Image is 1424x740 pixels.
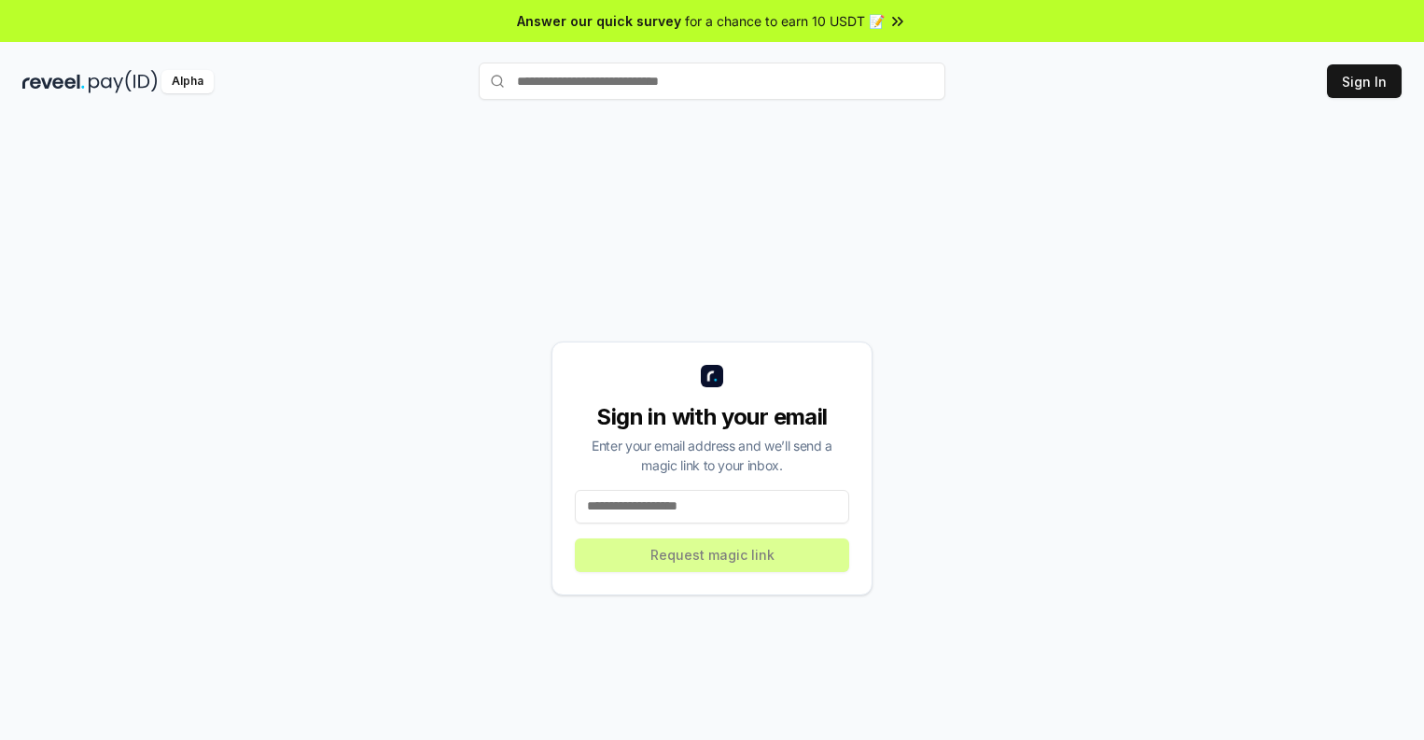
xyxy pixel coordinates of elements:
[685,11,885,31] span: for a chance to earn 10 USDT 📝
[22,70,85,93] img: reveel_dark
[517,11,681,31] span: Answer our quick survey
[575,402,849,432] div: Sign in with your email
[575,436,849,475] div: Enter your email address and we’ll send a magic link to your inbox.
[701,365,723,387] img: logo_small
[161,70,214,93] div: Alpha
[89,70,158,93] img: pay_id
[1327,64,1402,98] button: Sign In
